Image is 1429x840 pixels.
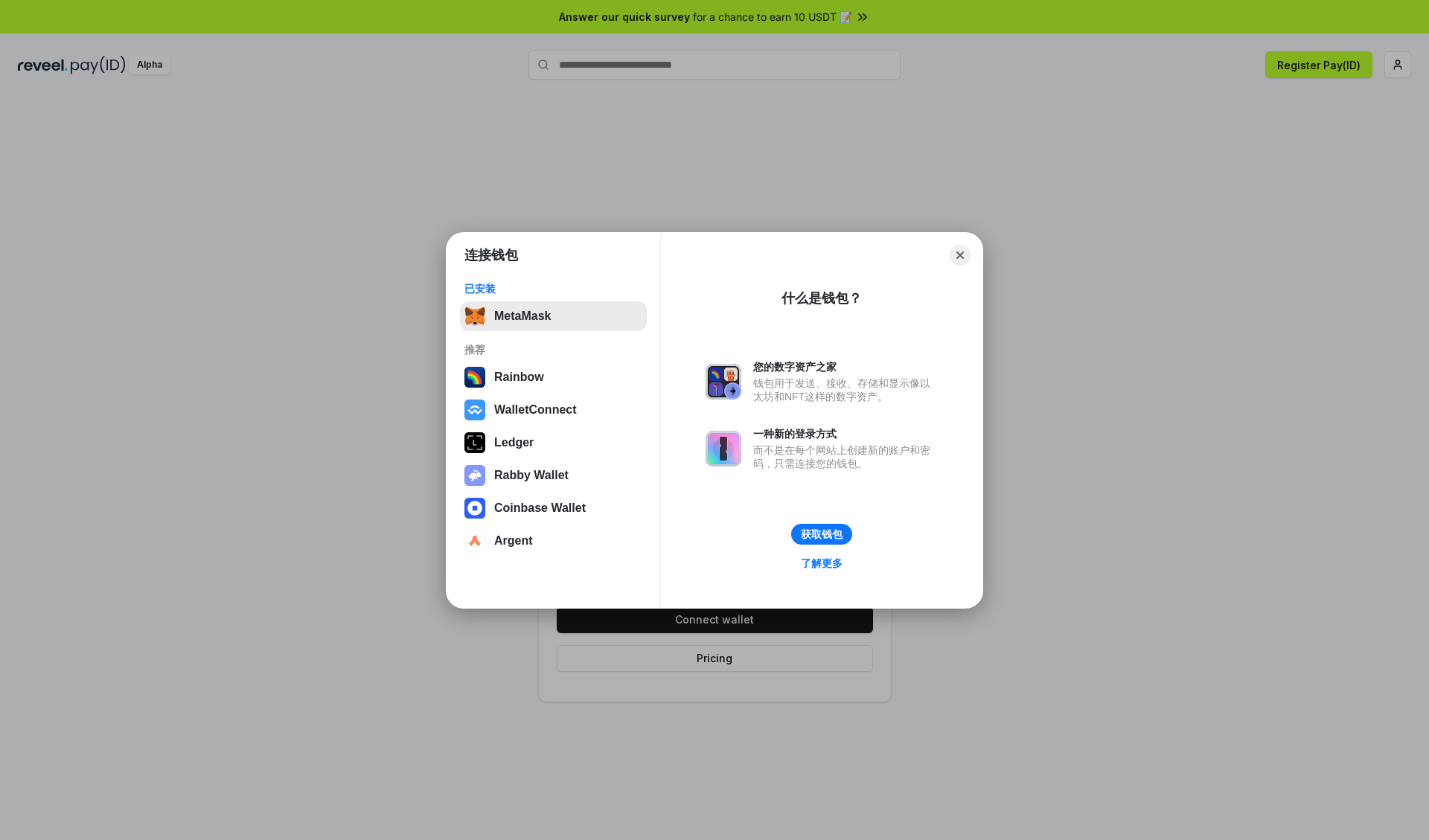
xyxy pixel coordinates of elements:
[950,245,971,266] button: Close
[494,371,544,384] div: Rainbow
[464,282,642,295] div: 已安装
[781,289,862,307] div: 什么是钱包？
[460,395,647,425] button: WalletConnect
[460,362,647,392] button: Rainbow
[791,524,852,545] button: 获取钱包
[494,469,569,482] div: Rabby Wallet
[706,431,741,467] img: svg+xml,%3Csvg%20xmlns%3D%22http%3A%2F%2Fwww.w3.org%2F2000%2Fsvg%22%20fill%3D%22none%22%20viewBox...
[494,501,586,515] div: Coinbase Wallet
[464,343,642,356] div: 推荐
[494,310,551,323] div: MetaMask
[464,400,485,420] img: svg+xml,%3Csvg%20width%3D%2228%22%20height%3D%2228%22%20viewBox%3D%220%200%2028%2028%22%20fill%3D...
[464,530,485,551] img: svg+xml,%3Csvg%20width%3D%2228%22%20height%3D%2228%22%20viewBox%3D%220%200%2028%2028%22%20fill%3D...
[792,554,851,573] a: 了解更多
[753,443,938,470] div: 而不是在每个网站上创建新的账户和密码，只需连接您的钱包。
[460,526,647,556] button: Argent
[460,301,647,331] button: MetaMask
[494,436,534,449] div: Ledger
[464,432,485,453] img: svg+xml,%3Csvg%20xmlns%3D%22http%3A%2F%2Fwww.w3.org%2F2000%2Fsvg%22%20width%3D%2228%22%20height%3...
[464,465,485,486] img: svg+xml,%3Csvg%20xmlns%3D%22http%3A%2F%2Fwww.w3.org%2F2000%2Fsvg%22%20fill%3D%22none%22%20viewBox...
[460,428,647,458] button: Ledger
[706,364,741,400] img: svg+xml,%3Csvg%20xmlns%3D%22http%3A%2F%2Fwww.w3.org%2F2000%2Fsvg%22%20fill%3D%22none%22%20viewBox...
[801,528,843,541] div: 获取钱包
[464,246,518,264] h1: 连接钱包
[753,427,938,440] div: 一种新的登录方式
[460,493,647,523] button: Coinbase Wallet
[464,498,485,519] img: svg+xml,%3Csvg%20width%3D%2228%22%20height%3D%2228%22%20viewBox%3D%220%200%2028%2028%22%20fill%3D...
[460,461,647,490] button: Rabby Wallet
[464,367,485,388] img: svg+xml,%3Csvg%20width%3D%22120%22%20height%3D%22120%22%20viewBox%3D%220%200%20120%20120%22%20fil...
[753,376,938,403] div: 钱包用于发送、接收、存储和显示像以太坊和NFT这样的数字资产。
[464,306,485,327] img: svg+xml,%3Csvg%20fill%3D%22none%22%20height%3D%2233%22%20viewBox%3D%220%200%2035%2033%22%20width%...
[753,360,938,373] div: 您的数字资产之家
[801,557,843,570] div: 了解更多
[494,534,533,548] div: Argent
[494,403,577,417] div: WalletConnect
